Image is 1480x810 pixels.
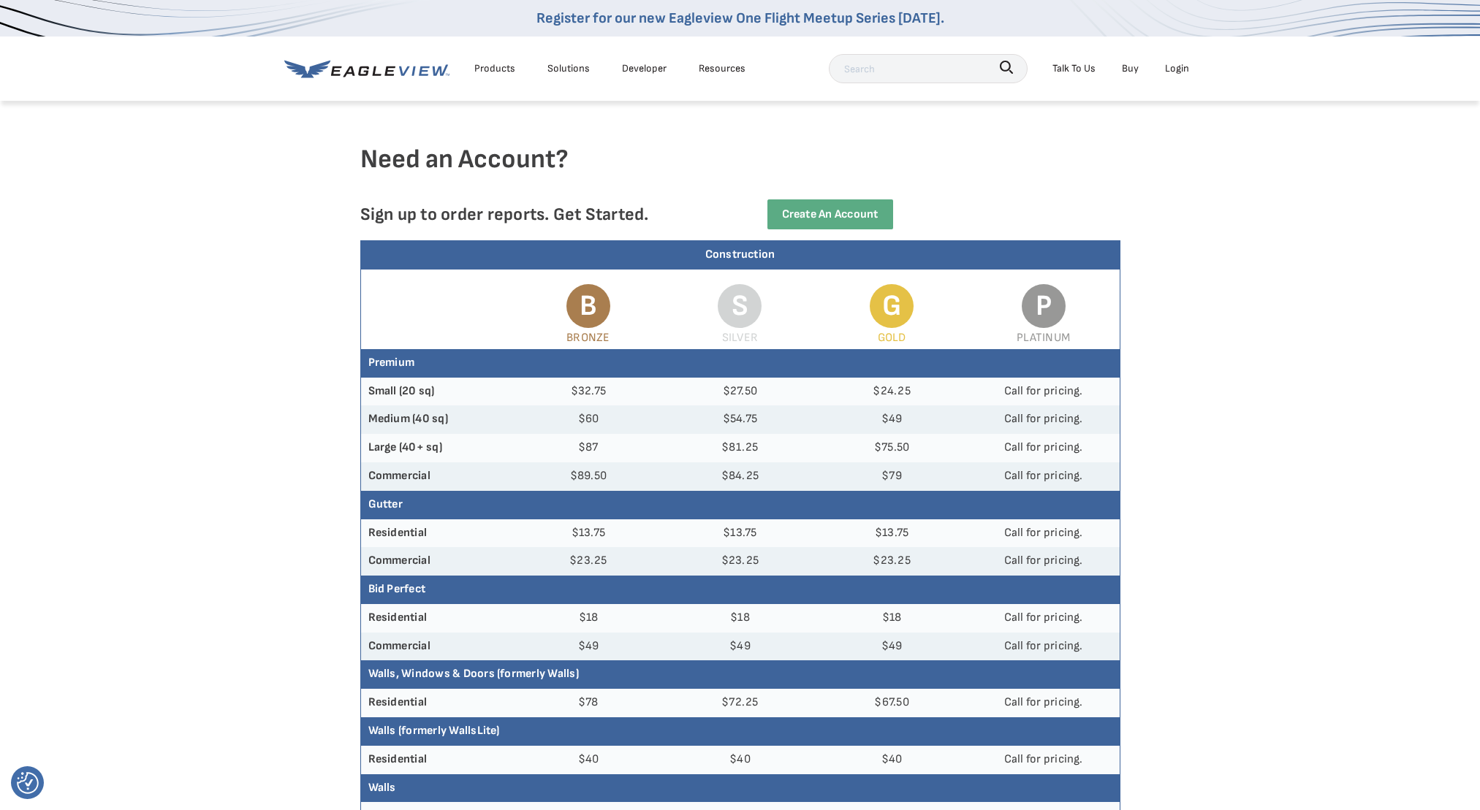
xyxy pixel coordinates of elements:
th: Premium [361,349,1120,378]
h4: Need an Account? [360,143,1120,199]
td: $60 [512,405,664,434]
div: Login [1165,59,1189,77]
span: Silver [722,331,758,345]
span: B [566,284,610,328]
td: $72.25 [664,689,816,717]
td: Call for pricing. [968,462,1120,491]
td: $32.75 [512,378,664,406]
a: Buy [1122,59,1139,77]
td: Call for pricing. [968,633,1120,661]
td: $78 [512,689,664,717]
th: Gutter [361,491,1120,519]
td: $40 [664,746,816,774]
span: Platinum [1017,331,1070,345]
td: $13.75 [664,519,816,548]
span: S [718,284,762,328]
th: Residential [361,689,513,717]
td: $40 [816,746,968,774]
a: Register for our new Eagleview One Flight Meetup Series [DATE]. [536,9,944,27]
td: Call for pricing. [968,689,1120,717]
td: $24.25 [816,378,968,406]
div: Solutions [547,59,590,77]
td: $23.25 [664,547,816,576]
button: Consent Preferences [17,772,39,794]
span: Bronze [566,331,610,345]
div: Talk To Us [1052,59,1096,77]
div: Construction [361,241,1120,270]
td: $54.75 [664,405,816,434]
td: $87 [512,434,664,462]
th: Residential [361,604,513,633]
td: $27.50 [664,378,816,406]
td: Call for pricing. [968,405,1120,434]
th: Bid Perfect [361,576,1120,604]
td: $13.75 [512,519,664,548]
td: $49 [816,405,968,434]
td: Call for pricing. [968,604,1120,633]
td: $23.25 [816,547,968,576]
input: Search [829,54,1028,83]
th: Walls, Windows & Doors (formerly Walls) [361,660,1120,689]
td: $81.25 [664,434,816,462]
td: $18 [664,604,816,633]
span: G [870,284,914,328]
div: Products [474,59,515,77]
th: Small (20 sq) [361,378,513,406]
th: Commercial [361,633,513,661]
td: $18 [512,604,664,633]
td: $49 [512,633,664,661]
p: Sign up to order reports. Get Started. [360,204,717,225]
td: $75.50 [816,434,968,462]
td: $23.25 [512,547,664,576]
td: $79 [816,462,968,491]
td: Call for pricing. [968,746,1120,774]
th: Commercial [361,547,513,576]
td: $13.75 [816,519,968,548]
a: Create an Account [767,199,893,229]
th: Large (40+ sq) [361,434,513,462]
a: Developer [622,59,667,77]
th: Walls (formerly WallsLite) [361,717,1120,746]
td: Call for pricing. [968,519,1120,548]
img: Revisit consent button [17,772,39,794]
td: $18 [816,604,968,633]
td: $89.50 [512,462,664,491]
td: Call for pricing. [968,547,1120,576]
td: $49 [816,633,968,661]
span: P [1022,284,1066,328]
td: $67.50 [816,689,968,717]
th: Residential [361,746,513,774]
th: Medium (40 sq) [361,405,513,434]
th: Commercial [361,462,513,491]
span: Gold [878,331,906,345]
td: $84.25 [664,462,816,491]
td: $40 [512,746,664,774]
td: Call for pricing. [968,378,1120,406]
th: Residential [361,519,513,548]
td: $49 [664,633,816,661]
th: Walls [361,774,1120,803]
td: Call for pricing. [968,434,1120,462]
div: Resources [699,59,745,77]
